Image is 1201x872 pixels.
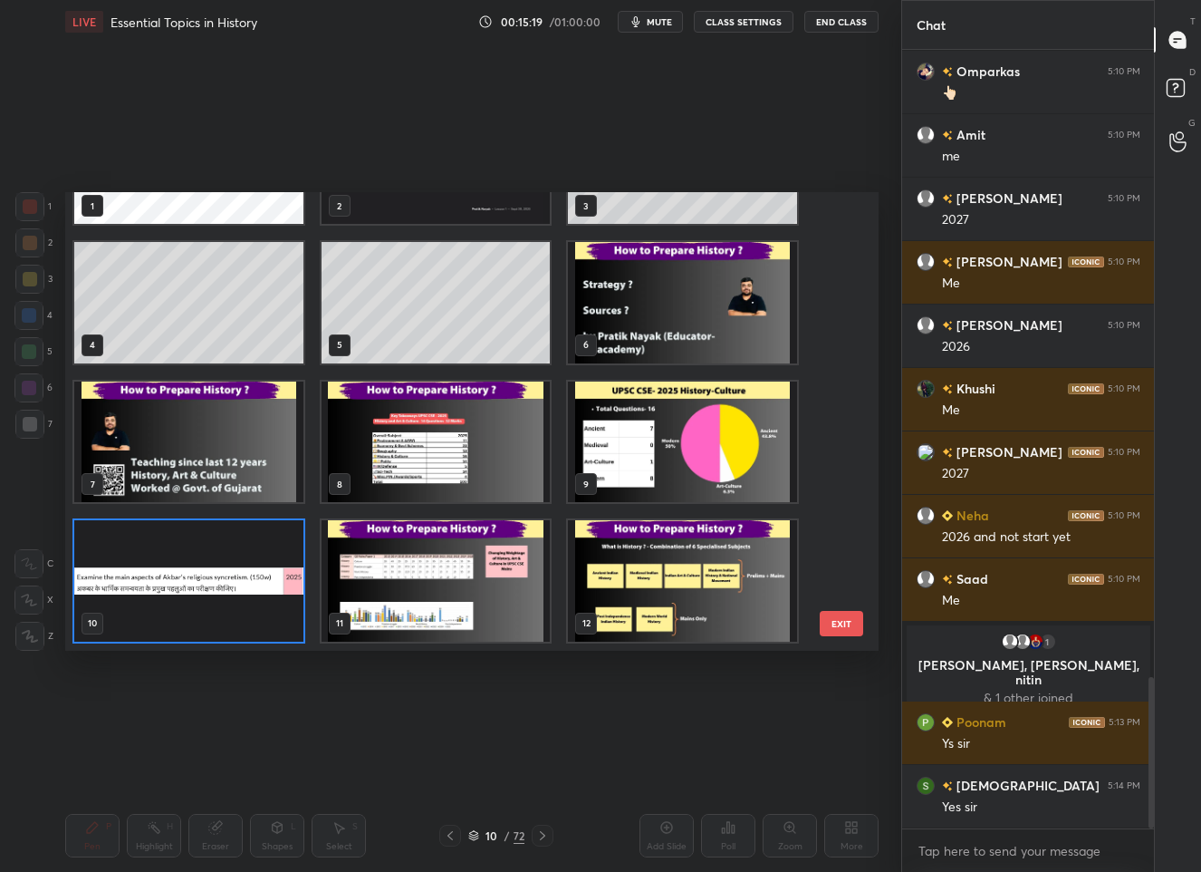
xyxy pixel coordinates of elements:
[942,465,1140,483] div: 2027
[953,712,1006,732] h6: Poonam
[942,402,1140,420] div: Me
[1068,447,1104,458] img: iconic-dark.1390631f.png
[1108,320,1140,331] div: 5:10 PM
[1109,717,1140,728] div: 5:13 PM
[918,658,1139,687] p: [PERSON_NAME], [PERSON_NAME], nitin
[953,189,1062,208] h6: [PERSON_NAME]
[618,11,683,33] button: mute
[942,592,1140,610] div: Me
[902,1,960,49] p: Chat
[942,510,953,521] img: Learner_Badge_beginner_1_8b307cf2a0.svg
[942,799,1140,817] div: Yes sir
[917,126,935,144] img: default.png
[14,373,53,402] div: 6
[504,830,510,841] div: /
[953,776,1100,795] h6: [DEMOGRAPHIC_DATA]
[694,11,793,33] button: CLASS SETTINGS
[917,63,935,81] img: 3
[942,84,1140,102] div: 👆🏻
[1025,633,1043,651] img: 3
[74,382,303,502] img: 1759232429D25LHG.pdf
[1108,257,1140,267] div: 5:10 PM
[1068,383,1104,394] img: iconic-dark.1390631f.png
[15,265,53,294] div: 3
[942,148,1140,166] div: me
[14,549,53,578] div: C
[14,586,53,615] div: X
[942,384,953,394] img: no-rating-badge.077c3623.svg
[953,442,1062,461] h6: [PERSON_NAME]
[15,228,53,257] div: 2
[1068,510,1104,521] img: iconic-dark.1390631f.png
[917,777,935,795] img: 3
[74,521,303,642] img: 1759232645M23AP8.png
[953,315,1062,334] h6: [PERSON_NAME]
[1190,15,1196,28] p: T
[647,15,672,28] span: mute
[953,62,1020,81] h6: Omparkas
[15,410,53,439] div: 7
[942,448,953,458] img: no-rating-badge.077c3623.svg
[1013,633,1031,651] img: default.png
[942,211,1140,229] div: 2027
[917,380,935,398] img: 3
[1069,717,1105,728] img: iconic-dark.1390631f.png
[65,192,847,650] div: grid
[1108,193,1140,204] div: 5:10 PM
[942,575,953,585] img: no-rating-badge.077c3623.svg
[942,67,953,77] img: no-rating-badge.077c3623.svg
[322,382,551,502] img: 1759232429D25LHG.pdf
[568,521,797,642] img: 1759232429D25LHG.pdf
[1068,574,1104,585] img: iconic-dark.1390631f.png
[1108,130,1140,140] div: 5:10 PM
[820,611,863,636] button: EXIT
[917,507,935,525] img: default.png
[953,252,1062,271] h6: [PERSON_NAME]
[942,781,953,791] img: no-rating-badge.077c3623.svg
[1108,574,1140,585] div: 5:10 PM
[483,830,501,841] div: 10
[568,382,797,502] img: 1759232429D25LHG.pdf
[1189,65,1196,79] p: D
[942,131,953,140] img: no-rating-badge.077c3623.svg
[14,337,53,366] div: 5
[568,243,797,363] img: 1759232429D25LHG.pdf
[942,321,953,331] img: no-rating-badge.077c3623.svg
[804,11,879,33] button: End Class
[15,192,52,221] div: 1
[14,301,53,330] div: 4
[15,622,53,651] div: Z
[1108,447,1140,458] div: 5:10 PM
[514,828,524,844] div: 72
[322,521,551,642] img: 1759232429D25LHG.pdf
[953,506,989,525] h6: Neha
[1188,116,1196,130] p: G
[902,50,1155,828] div: grid
[917,189,935,208] img: default.png
[942,275,1140,293] div: Me
[917,713,935,732] img: a61aaee24c924be48ced2a991122802c.47689146_3
[917,253,935,271] img: default.png
[1108,66,1140,77] div: 5:10 PM
[918,691,1139,705] p: & 1 other joined
[942,194,953,204] img: no-rating-badge.077c3623.svg
[1108,383,1140,394] div: 5:10 PM
[942,528,1140,547] div: 2026 and not start yet
[942,735,1140,753] div: Ys sir
[917,570,935,588] img: default.png
[1000,633,1018,651] img: default.png
[942,257,953,267] img: no-rating-badge.077c3623.svg
[953,125,985,144] h6: Amit
[953,569,988,588] h6: Saad
[917,316,935,334] img: default.png
[953,379,995,398] h6: Khushi
[917,443,935,461] img: 3
[1038,633,1056,651] div: 1
[942,338,1140,356] div: 2026
[1108,510,1140,521] div: 5:10 PM
[65,11,103,33] div: LIVE
[942,717,953,728] img: Learner_Badge_beginner_1_8b307cf2a0.svg
[1108,780,1140,791] div: 5:14 PM
[1068,257,1104,267] img: iconic-dark.1390631f.png
[110,14,257,31] h4: Essential Topics in History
